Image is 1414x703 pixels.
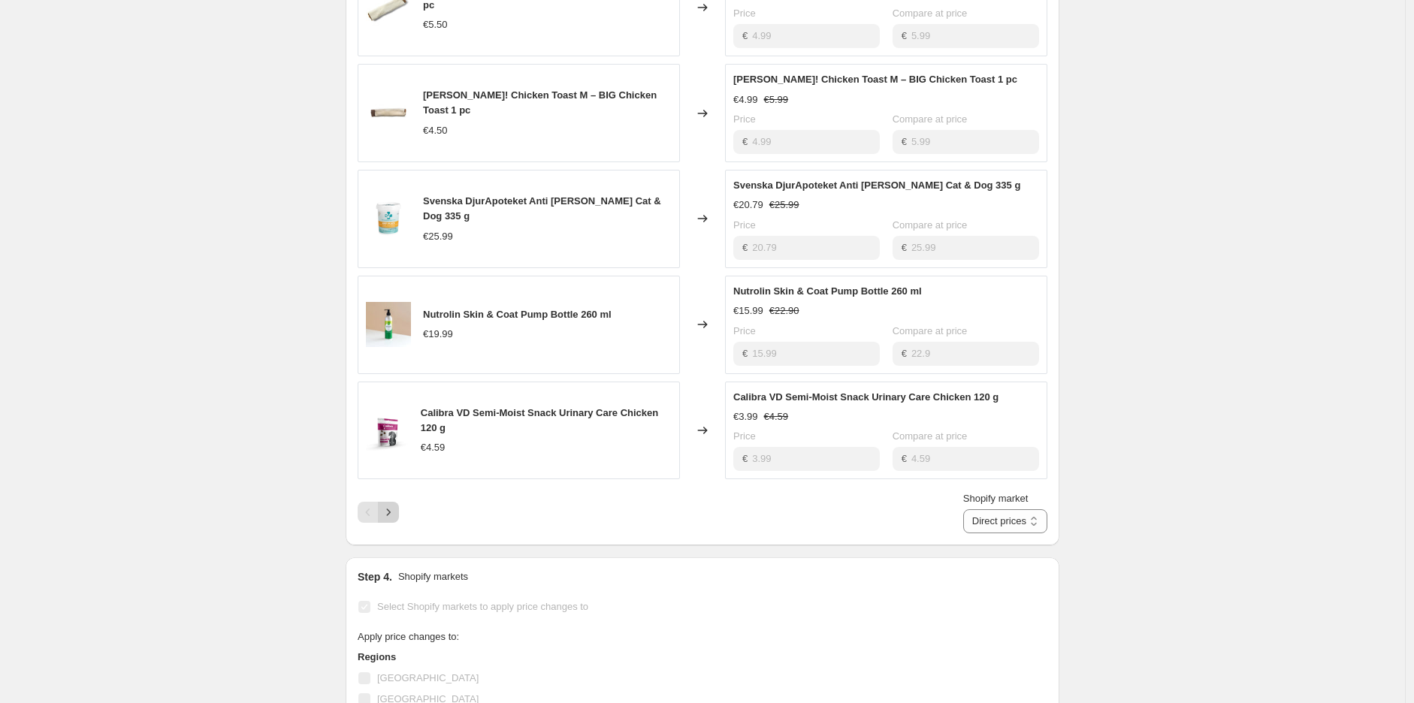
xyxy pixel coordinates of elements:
img: AntiPlack_fram_80x.png [366,196,411,241]
span: Price [733,430,756,442]
nav: Pagination [358,502,399,523]
span: Compare at price [893,8,968,19]
span: [PERSON_NAME]! Chicken Toast M – BIG Chicken Toast 1 pc [733,74,1017,85]
span: Nutrolin Skin & Coat Pump Bottle 260 ml [423,309,612,320]
strike: €5.99 [764,92,789,107]
div: €3.99 [733,409,758,424]
strike: €25.99 [769,198,799,213]
span: € [742,136,748,147]
span: Compare at price [893,113,968,125]
strike: €4.59 [764,409,789,424]
span: € [742,30,748,41]
h3: Regions [358,650,643,665]
span: Compare at price [893,325,968,336]
span: Svenska DjurApoteket Anti [PERSON_NAME] Cat & Dog 335 g [423,195,661,222]
span: Apply price changes to: [358,631,459,642]
span: € [902,453,907,464]
button: Next [378,502,399,523]
span: [PERSON_NAME]! Chicken Toast M – BIG Chicken Toast 1 pc [423,89,657,116]
p: Shopify markets [398,569,468,584]
div: €19.99 [423,327,453,342]
span: Price [733,219,756,231]
span: Price [733,113,756,125]
span: Price [733,325,756,336]
span: € [742,348,748,359]
div: €4.50 [423,123,448,138]
div: €15.99 [733,303,763,318]
img: nutrolinuusi_80x.jpg [366,302,411,347]
span: € [742,453,748,464]
img: Vet-Snack-semimoist-urinary_80x.png [366,408,409,453]
div: €4.59 [421,440,446,455]
span: € [742,242,748,253]
h2: Step 4. [358,569,392,584]
div: €5.50 [423,17,448,32]
span: Calibra VD Semi-Moist Snack Urinary Care Chicken 120 g [733,391,999,403]
strike: €22.90 [769,303,799,318]
span: € [902,30,907,41]
span: Compare at price [893,219,968,231]
span: Svenska DjurApoteket Anti [PERSON_NAME] Cat & Dog 335 g [733,180,1020,191]
span: € [902,348,907,359]
span: Shopify market [963,493,1029,504]
span: Calibra VD Semi-Moist Snack Urinary Care Chicken 120 g [421,407,658,433]
span: Price [733,8,756,19]
span: € [902,242,907,253]
div: €25.99 [423,229,453,244]
span: Compare at price [893,430,968,442]
div: €20.79 [733,198,763,213]
div: €4.99 [733,92,758,107]
img: 224675b1f98988fbb3_80x.jpg [366,91,411,136]
span: Nutrolin Skin & Coat Pump Bottle 260 ml [733,285,922,297]
span: [GEOGRAPHIC_DATA] [377,672,479,683]
span: Select Shopify markets to apply price changes to [377,601,588,612]
span: € [902,136,907,147]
